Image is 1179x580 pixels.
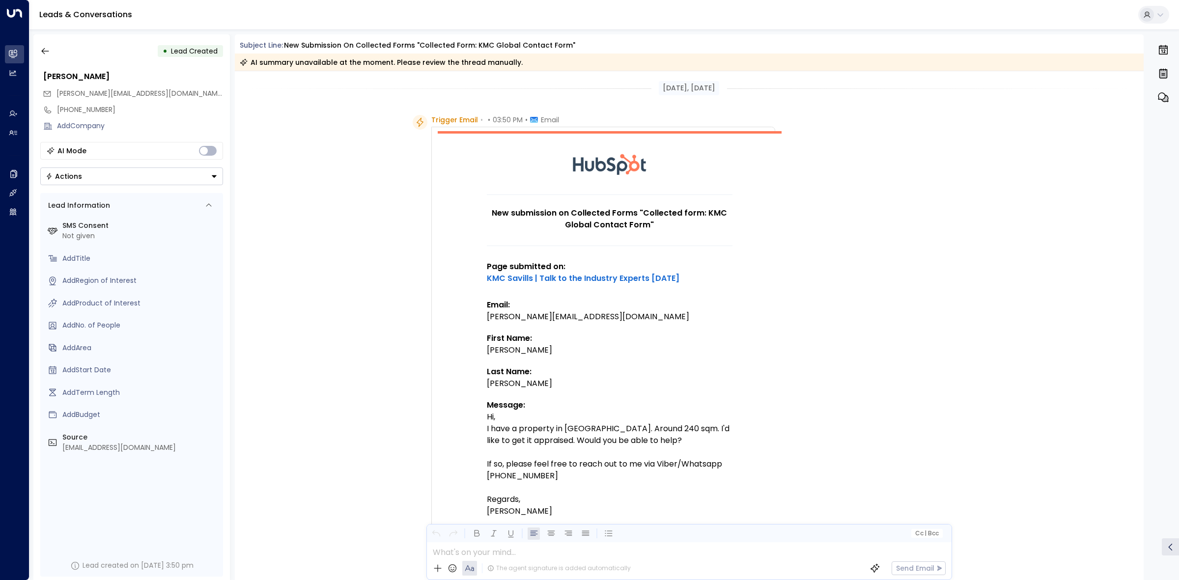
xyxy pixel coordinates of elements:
[62,221,219,231] label: SMS Consent
[487,378,732,389] div: [PERSON_NAME]
[45,200,110,211] div: Lead Information
[431,115,478,125] span: Trigger Email
[541,115,559,125] span: Email
[62,320,219,331] div: AddNo. of People
[447,527,459,540] button: Redo
[493,115,523,125] span: 03:50 PM
[62,253,219,264] div: AddTitle
[56,88,223,99] span: doyle.mateo@gmail.com
[573,134,646,194] img: HubSpot
[57,146,86,156] div: AI Mode
[240,40,283,50] span: Subject Line:
[62,432,219,442] label: Source
[487,261,679,284] strong: Page submitted on:
[62,442,219,453] div: [EMAIL_ADDRESS][DOMAIN_NAME]
[40,167,223,185] button: Actions
[62,387,219,398] div: AddTerm Length
[62,231,219,241] div: Not given
[430,527,442,540] button: Undo
[487,311,732,323] div: [PERSON_NAME][EMAIL_ADDRESS][DOMAIN_NAME]
[487,332,532,344] strong: First Name:
[43,71,223,83] div: [PERSON_NAME]
[487,273,679,284] a: KMC Savills | Talk to the Industry Experts [DATE]
[925,530,926,537] span: |
[240,57,523,67] div: AI summary unavailable at the moment. Please review the thread manually.
[57,105,223,115] div: [PHONE_NUMBER]
[487,564,631,573] div: The agent signature is added automatically
[40,167,223,185] div: Button group with a nested menu
[480,115,483,125] span: •
[487,344,732,356] div: [PERSON_NAME]
[39,9,132,20] a: Leads & Conversations
[487,411,732,517] div: Hi, I have a property in [GEOGRAPHIC_DATA]. Around 240 sqm. I'd like to get it appraised. Would y...
[487,207,732,231] h1: New submission on Collected Forms "Collected form: KMC Global Contact Form"
[83,560,194,571] div: Lead created on [DATE] 3:50 pm
[659,81,719,95] div: [DATE], [DATE]
[62,343,219,353] div: AddArea
[56,88,224,98] span: [PERSON_NAME][EMAIL_ADDRESS][DOMAIN_NAME]
[911,529,942,538] button: Cc|Bcc
[57,121,223,131] div: AddCompany
[284,40,575,51] div: New submission on Collected Forms "Collected form: KMC Global Contact Form"
[62,276,219,286] div: AddRegion of Interest
[487,299,510,310] strong: Email:
[487,399,525,411] strong: Message:
[46,172,82,181] div: Actions
[487,366,532,377] strong: Last Name:
[62,365,219,375] div: AddStart Date
[62,298,219,308] div: AddProduct of Interest
[62,410,219,420] div: AddBudget
[525,115,528,125] span: •
[488,115,490,125] span: •
[915,530,938,537] span: Cc Bcc
[171,46,218,56] span: Lead Created
[163,42,168,60] div: •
